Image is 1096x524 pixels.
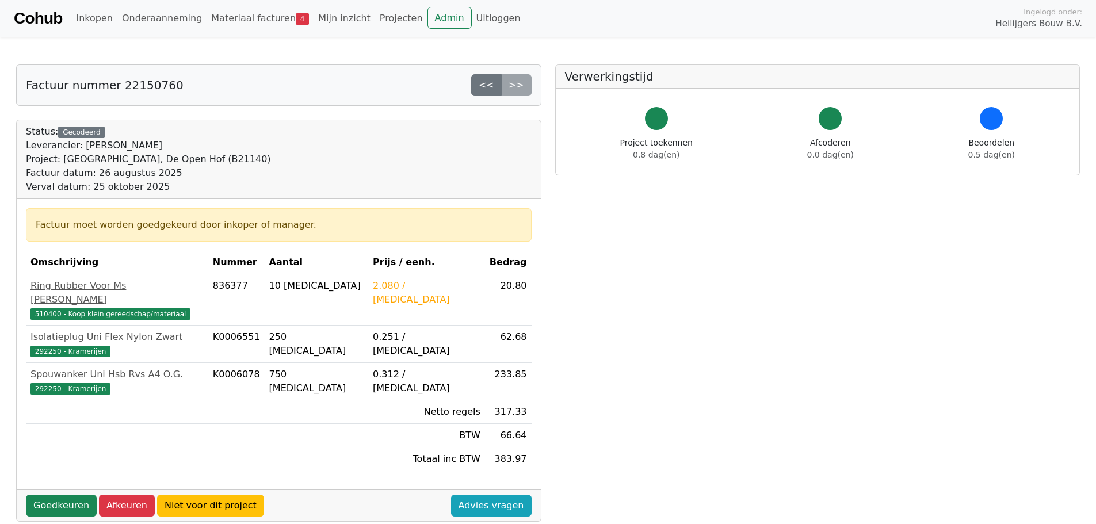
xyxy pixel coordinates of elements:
a: << [471,74,502,96]
td: 383.97 [485,447,532,471]
td: 836377 [208,274,265,326]
div: Project: [GEOGRAPHIC_DATA], De Open Hof (B21140) [26,152,271,166]
div: 2.080 / [MEDICAL_DATA] [373,279,480,307]
a: Mijn inzicht [314,7,375,30]
div: 750 [MEDICAL_DATA] [269,368,364,395]
div: Ring Rubber Voor Ms [PERSON_NAME] [30,279,204,307]
a: Niet voor dit project [157,495,264,517]
div: Factuur datum: 26 augustus 2025 [26,166,271,180]
div: Verval datum: 25 oktober 2025 [26,180,271,194]
span: Heilijgers Bouw B.V. [995,17,1082,30]
a: Ring Rubber Voor Ms [PERSON_NAME]510400 - Koop klein gereedschap/materiaal [30,279,204,320]
div: 0.312 / [MEDICAL_DATA] [373,368,480,395]
h5: Factuur nummer 22150760 [26,78,184,92]
div: Beoordelen [968,137,1015,161]
a: Isolatieplug Uni Flex Nylon Zwart292250 - Kramerijen [30,330,204,358]
div: Status: [26,125,271,194]
th: Prijs / eenh. [368,251,485,274]
a: Spouwanker Uni Hsb Rvs A4 O.G.292250 - Kramerijen [30,368,204,395]
span: 0.5 dag(en) [968,150,1015,159]
th: Aantal [265,251,368,274]
a: Advies vragen [451,495,532,517]
a: Uitloggen [472,7,525,30]
a: Cohub [14,5,62,32]
a: Materiaal facturen4 [207,7,314,30]
span: 0.0 dag(en) [807,150,854,159]
td: 317.33 [485,400,532,424]
span: 292250 - Kramerijen [30,383,110,395]
span: 510400 - Koop klein gereedschap/materiaal [30,308,190,320]
div: 10 [MEDICAL_DATA] [269,279,364,293]
span: 292250 - Kramerijen [30,346,110,357]
a: Admin [427,7,472,29]
div: Afcoderen [807,137,854,161]
th: Nummer [208,251,265,274]
div: Isolatieplug Uni Flex Nylon Zwart [30,330,204,344]
span: Ingelogd onder: [1024,6,1082,17]
h5: Verwerkingstijd [565,70,1071,83]
td: BTW [368,424,485,447]
td: 20.80 [485,274,532,326]
a: Projecten [375,7,427,30]
div: Project toekennen [620,137,693,161]
td: 62.68 [485,326,532,363]
div: 250 [MEDICAL_DATA] [269,330,364,358]
a: Onderaanneming [117,7,207,30]
div: Leverancier: [PERSON_NAME] [26,139,271,152]
td: Totaal inc BTW [368,447,485,471]
a: Goedkeuren [26,495,97,517]
div: Spouwanker Uni Hsb Rvs A4 O.G. [30,368,204,381]
th: Omschrijving [26,251,208,274]
span: 4 [296,13,309,25]
th: Bedrag [485,251,532,274]
a: Afkeuren [99,495,155,517]
div: Gecodeerd [58,127,105,138]
td: Netto regels [368,400,485,424]
td: 233.85 [485,363,532,400]
div: 0.251 / [MEDICAL_DATA] [373,330,480,358]
td: 66.64 [485,424,532,447]
div: Factuur moet worden goedgekeurd door inkoper of manager. [36,218,522,232]
a: Inkopen [71,7,117,30]
td: K0006551 [208,326,265,363]
span: 0.8 dag(en) [633,150,679,159]
td: K0006078 [208,363,265,400]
